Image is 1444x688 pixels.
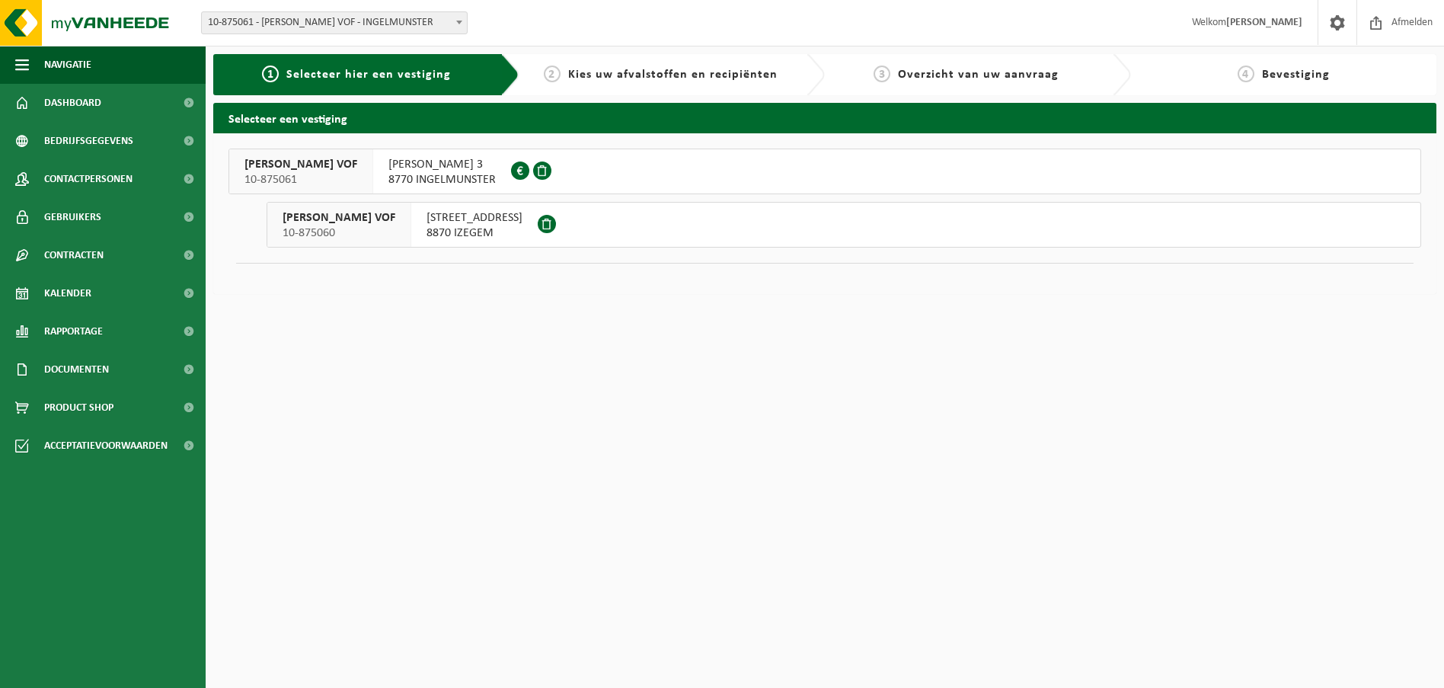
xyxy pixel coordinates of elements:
span: 4 [1238,66,1254,82]
span: Rapportage [44,312,103,350]
span: Dashboard [44,84,101,122]
span: 8870 IZEGEM [426,226,522,241]
span: 3 [874,66,890,82]
button: [PERSON_NAME] VOF 10-875060 [STREET_ADDRESS]8870 IZEGEM [267,202,1421,248]
span: 8770 INGELMUNSTER [388,172,496,187]
button: [PERSON_NAME] VOF 10-875061 [PERSON_NAME] 38770 INGELMUNSTER [228,149,1421,194]
span: Overzicht van uw aanvraag [898,69,1059,81]
span: Selecteer hier een vestiging [286,69,451,81]
h2: Selecteer een vestiging [213,103,1436,133]
span: 10-875061 - CHRISTOF DEGROOTE VOF - INGELMUNSTER [201,11,468,34]
span: Kies uw afvalstoffen en recipiënten [568,69,778,81]
span: Gebruikers [44,198,101,236]
span: Contactpersonen [44,160,133,198]
span: [PERSON_NAME] VOF [283,210,395,226]
span: 2 [544,66,561,82]
span: Bevestiging [1262,69,1330,81]
span: Navigatie [44,46,91,84]
strong: [PERSON_NAME] [1226,17,1302,28]
span: [PERSON_NAME] 3 [388,157,496,172]
span: 10-875060 [283,226,395,241]
span: Acceptatievoorwaarden [44,427,168,465]
span: Bedrijfsgegevens [44,122,133,160]
span: 10-875061 - CHRISTOF DEGROOTE VOF - INGELMUNSTER [202,12,467,34]
span: Kalender [44,274,91,312]
span: 10-875061 [244,172,357,187]
span: [PERSON_NAME] VOF [244,157,357,172]
span: 1 [262,66,279,82]
span: Documenten [44,350,109,389]
span: [STREET_ADDRESS] [426,210,522,226]
span: Contracten [44,236,104,274]
span: Product Shop [44,389,113,427]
